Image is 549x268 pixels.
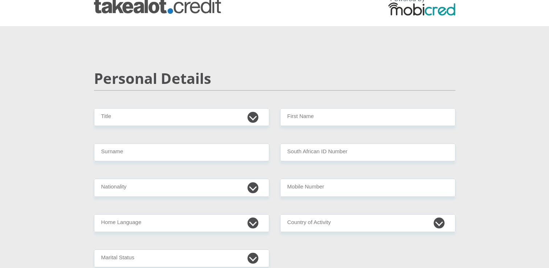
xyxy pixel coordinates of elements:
h2: Personal Details [94,70,455,87]
input: Surname [94,143,269,161]
input: First Name [280,108,455,126]
input: ID Number [280,143,455,161]
input: Contact Number [280,179,455,196]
